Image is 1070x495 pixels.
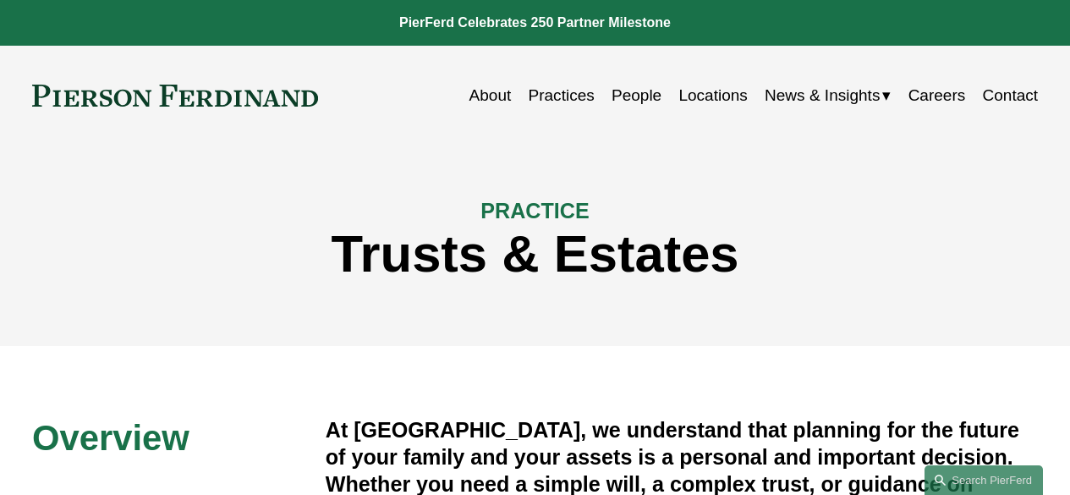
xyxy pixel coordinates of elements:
[32,224,1038,283] h1: Trusts & Estates
[925,465,1043,495] a: Search this site
[908,80,966,112] a: Careers
[529,80,595,112] a: Practices
[32,418,189,458] span: Overview
[983,80,1039,112] a: Contact
[480,199,589,223] span: PRACTICE
[612,80,661,112] a: People
[469,80,512,112] a: About
[765,80,891,112] a: folder dropdown
[765,81,880,110] span: News & Insights
[678,80,747,112] a: Locations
